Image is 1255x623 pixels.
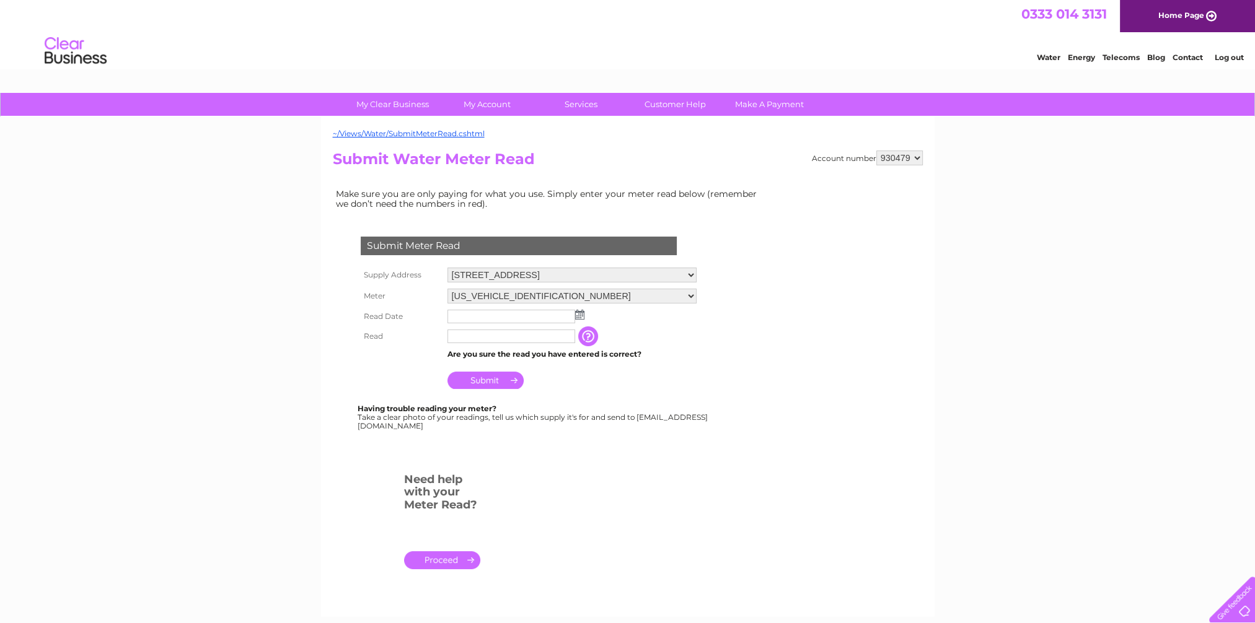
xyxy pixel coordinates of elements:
[447,372,524,389] input: Submit
[575,310,584,320] img: ...
[358,404,496,413] b: Having trouble reading your meter?
[578,326,601,346] input: Information
[333,129,485,138] a: ~/Views/Water/SubmitMeterRead.cshtml
[335,7,921,60] div: Clear Business is a trading name of Verastar Limited (registered in [GEOGRAPHIC_DATA] No. 3667643...
[1037,53,1060,62] a: Water
[718,93,821,116] a: Make A Payment
[1021,6,1107,22] a: 0333 014 3131
[341,93,444,116] a: My Clear Business
[1103,53,1140,62] a: Telecoms
[404,471,480,518] h3: Need help with your Meter Read?
[404,551,480,569] a: .
[1173,53,1203,62] a: Contact
[624,93,726,116] a: Customer Help
[358,326,444,346] th: Read
[1147,53,1165,62] a: Blog
[44,32,107,70] img: logo.png
[436,93,538,116] a: My Account
[358,264,444,285] th: Supply Address
[358,404,710,430] div: Take a clear photo of your readings, tell us which supply it's for and send to [EMAIL_ADDRESS][DO...
[530,93,632,116] a: Services
[333,150,923,174] h2: Submit Water Meter Read
[358,307,444,326] th: Read Date
[812,150,923,165] div: Account number
[1215,53,1244,62] a: Log out
[361,237,677,255] div: Submit Meter Read
[444,346,700,362] td: Are you sure the read you have entered is correct?
[1068,53,1095,62] a: Energy
[333,186,767,212] td: Make sure you are only paying for what you use. Simply enter your meter read below (remember we d...
[358,285,444,307] th: Meter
